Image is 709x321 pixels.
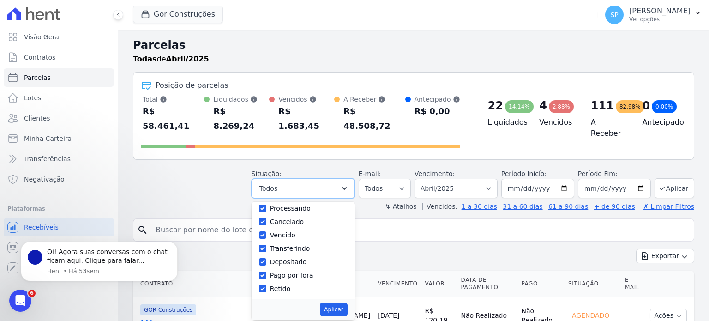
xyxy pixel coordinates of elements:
a: Contratos [4,48,114,67]
div: 82,98% [616,100,644,113]
button: Gor Construções [133,6,223,23]
th: Data de Pagamento [457,271,518,297]
span: Negativação [24,175,65,184]
p: [PERSON_NAME] [629,6,691,16]
a: Negativação [4,170,114,188]
label: E-mail: [359,170,381,177]
button: Aplicar [320,303,347,316]
button: Exportar [636,249,694,263]
div: 111 [591,98,614,113]
a: 31 a 60 dias [503,203,542,210]
div: R$ 8.269,24 [213,104,269,133]
a: + de 90 dias [594,203,635,210]
span: SP [610,12,618,18]
th: Pago [517,271,565,297]
div: R$ 0,00 [415,104,460,119]
a: Lotes [4,89,114,107]
span: Parcelas [24,73,51,82]
a: 1 a 30 dias [462,203,497,210]
p: Ver opções [629,16,691,23]
h2: Parcelas [133,37,694,54]
div: Plataformas [7,203,110,214]
i: search [137,224,148,236]
div: Posição de parcelas [156,80,228,91]
h4: Vencidos [539,117,576,128]
span: Recebíveis [24,223,59,232]
label: Pago por fora [270,272,313,279]
label: ↯ Atalhos [385,203,416,210]
div: Antecipado [415,95,460,104]
span: Minha Carteira [24,134,72,143]
th: Valor [421,271,457,297]
label: Transferindo [270,245,310,252]
div: R$ 58.461,41 [143,104,204,133]
div: 0 [642,98,650,113]
span: 6 [28,290,36,297]
div: 14,14% [505,100,534,113]
div: 22 [488,98,503,113]
a: Clientes [4,109,114,127]
button: Aplicar [655,178,694,198]
label: Depositado [270,258,307,266]
p: de [133,54,209,65]
a: Recebíveis [4,218,114,236]
div: Total [143,95,204,104]
h4: A Receber [591,117,628,139]
a: Parcelas [4,68,114,87]
div: A Receber [343,95,405,104]
iframe: Intercom notifications mensagem [7,230,192,316]
th: Vencimento [374,271,421,297]
span: Visão Geral [24,32,61,42]
label: Situação: [252,170,282,177]
label: Vencimento: [415,170,455,177]
label: Período Fim: [578,169,651,179]
span: Contratos [24,53,55,62]
iframe: Intercom live chat [9,290,31,312]
label: Processando [270,205,311,212]
div: 4 [539,98,547,113]
div: 2,88% [549,100,574,113]
a: Transferências [4,150,114,168]
label: Retido [270,285,291,292]
span: Transferências [24,154,71,164]
label: Período Inicío: [501,170,547,177]
th: Contrato [133,271,313,297]
label: Vencido [270,231,295,239]
div: Vencidos [278,95,334,104]
h4: Antecipado [642,117,679,128]
label: Cancelado [270,218,304,225]
span: Clientes [24,114,50,123]
button: Todos [252,179,355,198]
label: Vencidos: [422,203,457,210]
button: SP [PERSON_NAME] Ver opções [598,2,709,28]
input: Buscar por nome do lote ou do cliente [150,221,690,239]
strong: Todas [133,55,157,63]
a: Visão Geral [4,28,114,46]
div: R$ 48.508,72 [343,104,405,133]
strong: Abril/2025 [166,55,209,63]
a: Conta Hent [4,238,114,257]
div: 0,00% [652,100,677,113]
div: Liquidados [213,95,269,104]
a: ✗ Limpar Filtros [639,203,694,210]
a: 61 a 90 dias [548,203,588,210]
th: E-mail [621,271,647,297]
div: R$ 1.683,45 [278,104,334,133]
span: Lotes [24,93,42,103]
a: Minha Carteira [4,129,114,148]
span: Todos [259,183,277,194]
a: [DATE] [378,312,399,319]
h4: Liquidados [488,117,525,128]
th: Situação [565,271,621,297]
